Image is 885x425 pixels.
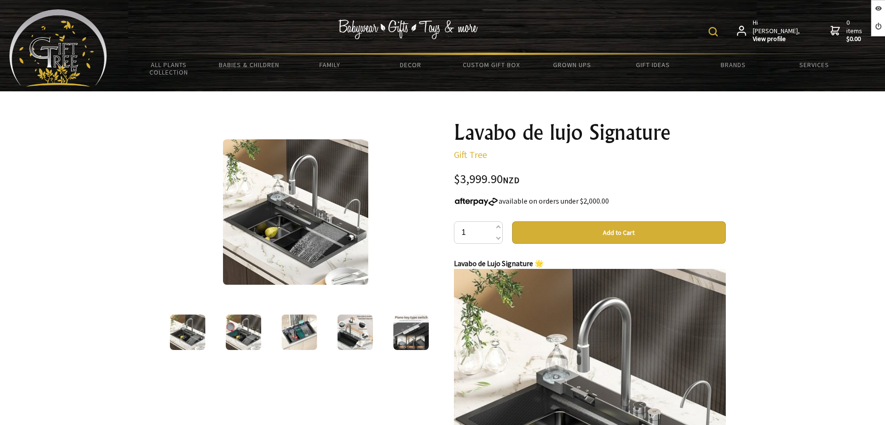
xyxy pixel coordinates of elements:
[831,19,864,43] a: 0 items$0.00
[512,221,726,244] button: Add to Cart
[454,149,487,160] a: Gift Tree
[709,27,718,36] img: product search
[532,55,612,75] a: Grown Ups
[454,173,726,186] div: $3,999.90
[393,315,429,350] img: Lavabo de lujo Signature
[128,55,209,82] a: All Plants Collection
[338,315,373,350] img: Lavabo de lujo Signature
[226,315,261,350] img: Lavabo de lujo Signature
[451,55,532,75] a: Custom Gift Box
[503,175,520,185] span: NZD
[753,35,801,43] strong: View profile
[454,195,726,206] div: available on orders under $2,000.00
[737,19,801,43] a: Hi [PERSON_NAME],View profile
[846,35,864,43] strong: $0.00
[223,139,368,285] img: Lavabo de lujo Signature
[282,315,317,350] img: Lavabo de lujo Signature
[612,55,693,75] a: Gift Ideas
[454,121,726,144] h1: Lavabo de lujo Signature
[338,20,478,39] img: Babywear - Gifts - Toys & more
[693,55,774,75] a: Brands
[454,259,544,268] strong: Lavabo de Lujo Signature 🌟
[209,55,290,75] a: Babies & Children
[774,55,854,75] a: Services
[846,18,864,43] span: 0 items
[290,55,370,75] a: Family
[9,9,107,87] img: Babyware - Gifts - Toys and more...
[753,19,801,43] span: Hi [PERSON_NAME],
[170,315,205,350] img: Lavabo de lujo Signature
[370,55,451,75] a: Decor
[454,198,499,206] img: Afterpay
